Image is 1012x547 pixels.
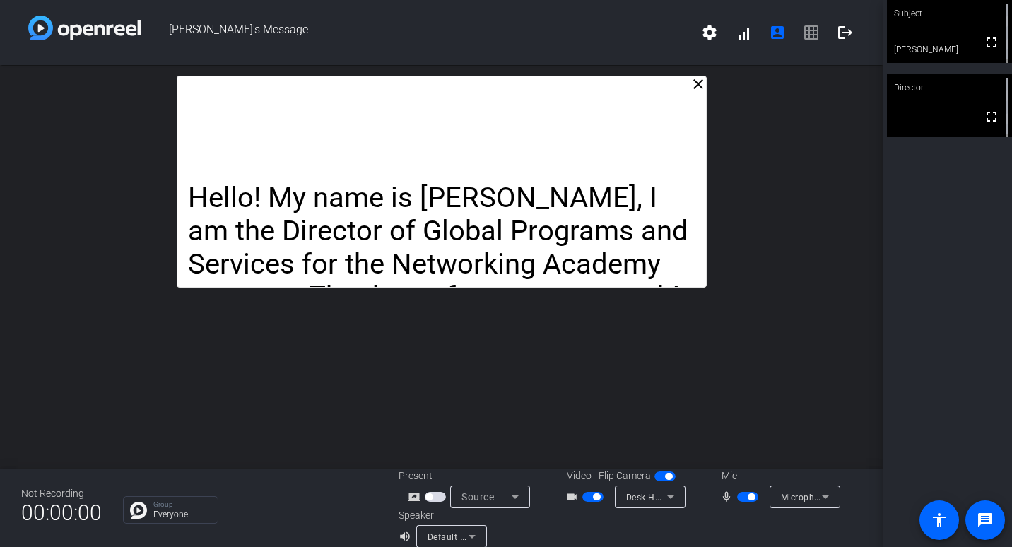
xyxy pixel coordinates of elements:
[21,495,102,530] span: 00:00:00
[726,16,760,49] button: signal_cellular_alt
[153,510,211,519] p: Everyone
[399,469,540,483] div: Present
[887,74,1012,101] div: Director
[21,486,102,501] div: Not Recording
[931,512,948,529] mat-icon: accessibility
[408,488,425,505] mat-icon: screen_share_outline
[28,16,141,40] img: white-gradient.svg
[599,469,651,483] span: Flip Camera
[428,531,659,542] span: Default - CS-DESK-1 (HD Audio Driver for Display Audio)
[720,488,737,505] mat-icon: mic_none
[769,24,786,41] mat-icon: account_box
[141,16,693,49] span: [PERSON_NAME]'s Message
[701,24,718,41] mat-icon: settings
[983,34,1000,51] mat-icon: fullscreen
[399,508,483,523] div: Speaker
[690,76,707,93] mat-icon: close
[130,502,147,519] img: Chat Icon
[837,24,854,41] mat-icon: logout
[461,491,494,502] span: Source
[567,469,592,483] span: Video
[983,108,1000,125] mat-icon: fullscreen
[153,501,211,508] p: Group
[626,491,749,502] span: Desk HD Camera (05a6:0b0c)
[977,512,994,529] mat-icon: message
[565,488,582,505] mat-icon: videocam_outline
[399,528,416,545] mat-icon: volume_up
[707,469,849,483] div: Mic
